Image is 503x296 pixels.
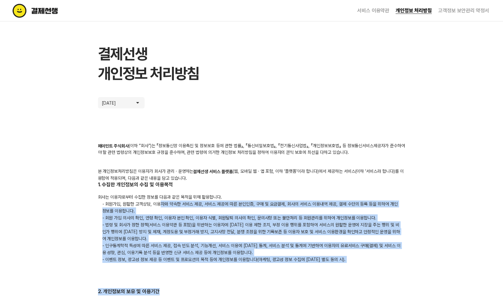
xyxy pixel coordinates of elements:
[134,100,141,106] img: arrow icon
[357,8,389,14] a: 서비스 이용약관
[98,181,405,189] h2: 1. 수집한 개인정보의 수집 및 이용목적
[98,44,405,83] h1: 결제선생 개인정보 처리방침
[98,288,405,295] h2: 2. 개인정보의 보유 및 이용기간
[98,143,129,148] b: 페이민트 주식회사
[396,8,432,14] a: 개인정보 처리방침
[98,200,405,214] p: - 회원가입, 원활한 고객상담, 이용자와 약속한 서비스 제공, 서비스 제공에 따른 본인인증, 구매 및 요금결제, 회사의 서비스 이용내역 제공, 결제 수단의 등록 등을 위하여 ...
[98,97,145,108] button: [DATE]
[13,4,85,18] img: terms logo
[102,100,121,106] p: [DATE]
[438,8,489,14] a: 고객정보 보안관리 약정서
[98,242,405,256] p: - 인구통계학적 특성에 따른 서비스 제공, 접속 빈도 분석, 기능개선, 서비스 이용에 [DATE] 통계, 서비스 분석 및 통계에 기반하여 이용자의 유료서비스 구매(결제) 및 ...
[98,214,405,221] p: - 회원 가입 의사의 확인, 연령 확인, 이용자 본인 확인, 이용자 식별, 회원탈퇴 의사의 확인, 문의사항 또는 불만처리 등 회원관리를 위하여 개인정보를 이용합니다.
[98,221,405,242] p: - 법령 및 회사가 정한 정책(서비스 이용약관 등 포함)을 위반하는 이용자에 [DATE] 이용 제한 조치, 부정 이용 행위를 포함하여 서비스의 원활한 운영에 지장을 주는 행위...
[193,169,233,174] b: 결제선생 서비스 플랫폼
[98,194,405,263] div: 회사는 이용자로부터 수집한 정보를 다음과 같은 목적을 위해 활용합니다.
[98,256,405,263] p: - 이벤트 정보, 광고성 정보 제공 등 이벤트 및 프로모션의 목적 등에 개인정보를 이용합니다(마케팅, 광고성 정보 수집에 [DATE] 별도 동의 시).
